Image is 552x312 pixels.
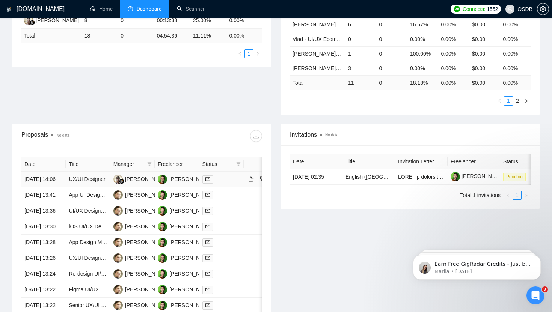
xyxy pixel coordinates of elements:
span: Status [202,160,233,168]
td: 0 [376,46,407,61]
img: BH [158,206,167,216]
div: [PERSON_NAME] [125,191,168,199]
div: [PERSON_NAME] [169,270,213,278]
div: Proposals [21,130,142,142]
td: 0.00% [500,46,531,61]
td: 0 [118,13,154,29]
a: [PERSON_NAME] - UI/UX Fintech [293,65,373,71]
td: UI/UX Designer Needed for Service Marketplace Platform Updates [66,203,110,219]
span: setting [537,6,549,12]
a: BH[PERSON_NAME] [158,255,213,261]
td: 0.00% [438,32,469,46]
span: dashboard [128,6,133,11]
a: BH[PERSON_NAME] [158,302,213,308]
span: like [249,176,254,182]
a: MI[PERSON_NAME] [113,176,168,182]
li: Next Page [522,191,531,200]
th: Date [290,154,342,169]
button: right [253,49,262,58]
button: like [247,175,256,184]
img: BH [158,175,167,184]
span: left [506,193,510,198]
button: setting [537,3,549,15]
a: DA[PERSON_NAME] [113,207,168,213]
span: left [497,99,502,103]
li: Previous Page [504,191,513,200]
a: App Design Mockup Needed [69,239,136,245]
td: [DATE] 13:24 [21,266,66,282]
td: $ 0.00 [469,75,500,90]
td: 0.00% [438,17,469,32]
td: 0.00% [500,61,531,75]
a: [PERSON_NAME] - UI/UX SaaS [293,51,369,57]
div: [PERSON_NAME] [169,254,213,262]
span: mail [205,240,210,244]
td: 0.00% [407,61,438,75]
span: right [256,51,260,56]
a: BH[PERSON_NAME] [158,270,213,276]
td: 00:13:38 [154,13,190,29]
img: DA [113,301,123,310]
iframe: Intercom notifications message [402,239,552,292]
td: 0.00% [226,13,263,29]
li: 1 [244,49,253,58]
td: [DATE] 13:36 [21,203,66,219]
th: Title [66,157,110,172]
td: Figma UI/UX Designer Needed for Zoho Creator Dashboard [66,282,110,298]
td: 0 [376,75,407,90]
li: Previous Page [235,49,244,58]
td: 18.18 % [407,75,438,90]
th: Freelancer [448,154,500,169]
img: MI [113,175,123,184]
button: left [235,49,244,58]
td: 0.00 % [226,29,263,43]
div: [PERSON_NAME] [169,206,213,215]
li: 1 [513,191,522,200]
li: Previous Page [495,96,504,106]
td: 100.00% [407,46,438,61]
td: 25.00% [190,13,226,29]
span: mail [205,177,210,181]
td: [DATE] 02:35 [290,169,342,185]
td: App UI Designer Needed for Mobile Application [66,187,110,203]
li: Next Page [253,49,262,58]
td: 3 [345,61,376,75]
td: 6 [345,17,376,32]
div: [PERSON_NAME] [169,222,213,231]
span: Pending [503,173,526,181]
img: BH [158,190,167,200]
th: Freelancer [155,157,199,172]
button: right [522,96,531,106]
button: left [495,96,504,106]
img: DA [113,222,123,231]
span: Invitations [290,130,531,139]
td: [DATE] 13:41 [21,187,66,203]
a: BH[PERSON_NAME] [158,239,213,245]
a: homeHome [90,6,113,12]
a: searchScanner [177,6,205,12]
img: MI [24,16,33,25]
span: mail [205,208,210,213]
div: [PERSON_NAME] [125,254,168,262]
div: [PERSON_NAME] [169,301,213,309]
a: BH[PERSON_NAME] [158,223,213,229]
img: BH [158,301,167,310]
span: left [238,51,242,56]
td: Total [21,29,81,43]
li: 2 [513,96,522,106]
td: Total [290,75,345,90]
div: [PERSON_NAME] [125,206,168,215]
td: 0.00% [500,32,531,46]
a: App UI Designer Needed for Mobile Application [69,192,179,198]
a: Figma UI/UX Designer Needed for Zoho Creator Dashboard [69,286,208,292]
td: 0.00% [500,17,531,32]
div: [PERSON_NAME] [169,175,213,183]
div: [PERSON_NAME] [169,238,213,246]
a: [PERSON_NAME] - UI/UX General [293,21,375,27]
img: DA [113,190,123,200]
a: UX/UI Designer + Mental Health/self development + Voice Bot + MVP + Figma. [69,255,252,261]
span: dislike [260,176,265,182]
